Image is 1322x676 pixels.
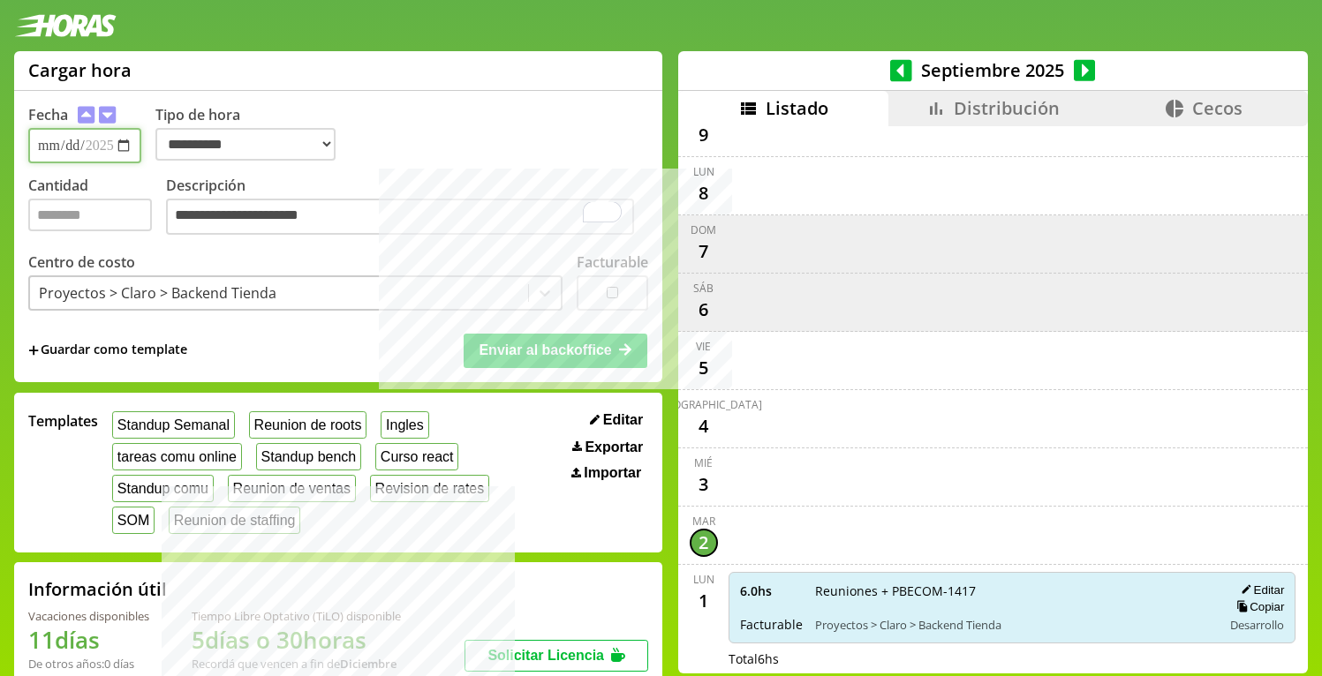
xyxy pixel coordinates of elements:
[567,439,648,456] button: Exportar
[729,650,1296,667] div: Total 6 hs
[693,164,714,179] div: lun
[228,475,356,502] button: Reunion de ventas
[28,341,39,360] span: +
[192,624,401,656] h1: 5 días o 30 horas
[155,105,350,163] label: Tipo de hora
[112,411,235,439] button: Standup Semanal
[740,582,803,599] span: 6.0 hs
[690,121,718,149] div: 9
[766,96,828,120] span: Listado
[166,199,634,236] textarea: To enrich screen reader interactions, please activate Accessibility in Grammarly extension settings
[603,412,643,428] span: Editar
[28,58,132,82] h1: Cargar hora
[696,339,711,354] div: vie
[815,582,1211,599] span: Reuniones + PBECOM-1417
[690,587,718,615] div: 1
[340,656,397,672] b: Diciembre
[28,577,167,601] h2: Información útil
[28,199,152,231] input: Cantidad
[487,648,604,663] span: Solicitar Licencia
[1230,617,1284,633] span: Desarrollo
[464,334,647,367] button: Enviar al backoffice
[1235,582,1284,597] button: Editar
[28,624,149,656] h1: 11 días
[28,252,135,272] label: Centro de costo
[28,176,166,240] label: Cantidad
[28,656,149,672] div: De otros años: 0 días
[691,222,716,237] div: dom
[577,252,648,272] label: Facturable
[678,126,1308,671] div: scrollable content
[375,443,458,470] button: Curso react
[646,397,762,412] div: [DEMOGRAPHIC_DATA]
[693,572,714,587] div: lun
[28,341,187,360] span: +Guardar como template
[370,475,489,502] button: Revision de rates
[28,411,98,431] span: Templates
[690,296,718,324] div: 6
[912,58,1074,82] span: Septiembre 2025
[256,443,361,470] button: Standup bench
[1231,599,1284,614] button: Copiar
[28,608,149,624] div: Vacaciones disponibles
[14,14,117,37] img: logotipo
[166,176,648,240] label: Descripción
[690,179,718,207] div: 8
[249,411,366,439] button: Reunion de roots
[690,470,718,499] div: 3
[155,128,336,161] select: Tipo de hora
[479,342,611,357] span: Enviar al backoffice
[690,529,718,557] div: 2
[112,475,214,502] button: Standup comu
[690,354,718,382] div: 5
[1192,96,1243,120] span: Cecos
[585,439,643,455] span: Exportar
[585,411,648,429] button: Editar
[584,465,641,481] span: Importar
[192,608,401,624] div: Tiempo Libre Optativo (TiLO) disponible
[690,237,718,266] div: 7
[28,105,68,124] label: Fecha
[39,283,276,303] div: Proyectos > Claro > Backend Tienda
[690,412,718,440] div: 4
[692,514,715,529] div: mar
[954,96,1060,120] span: Distribución
[693,281,714,296] div: sáb
[169,507,300,534] button: Reunion de staffing
[381,411,428,439] button: Ingles
[465,640,648,672] button: Solicitar Licencia
[112,507,155,534] button: SOM
[112,443,242,470] button: tareas comu online
[740,616,803,633] span: Facturable
[192,656,401,672] div: Recordá que vencen a fin de
[694,455,713,470] div: mié
[815,617,1211,633] span: Proyectos > Claro > Backend Tienda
